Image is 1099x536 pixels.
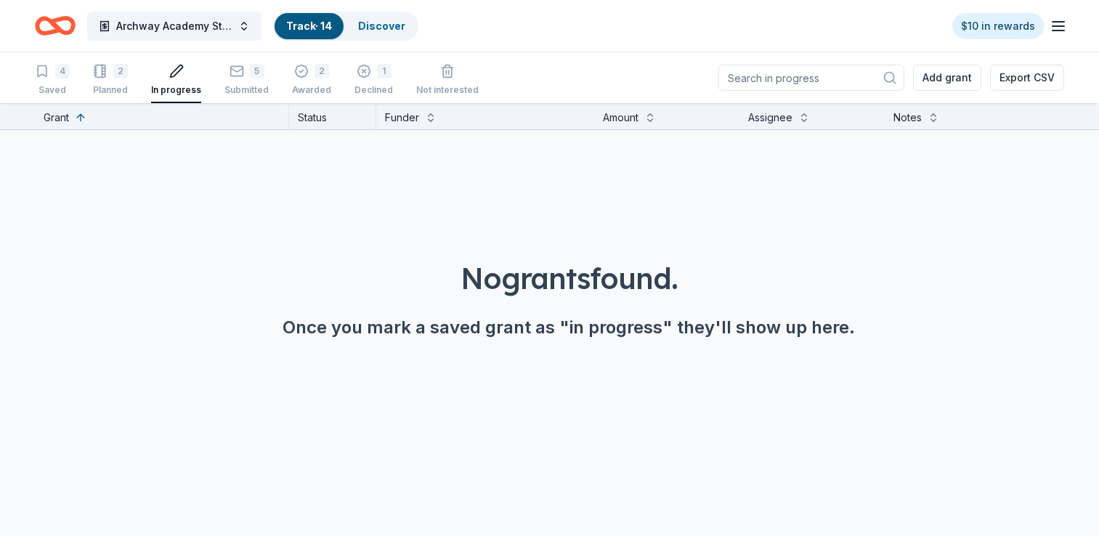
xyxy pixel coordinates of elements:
[289,103,376,129] div: Status
[93,84,128,96] div: Planned
[990,65,1064,91] button: Export CSV
[54,258,1084,299] div: No grants found.
[224,84,269,96] div: Submitted
[116,17,232,35] span: Archway Academy Student Fund
[913,65,981,91] button: Add grant
[315,64,329,78] div: 2
[55,64,70,78] div: 4
[718,65,904,91] input: Search in progress
[292,58,331,103] button: 2Awarded
[377,64,392,78] div: 1
[354,84,393,96] div: Declined
[151,84,201,96] div: In progress
[224,58,269,103] button: 5Submitted
[416,58,479,103] button: Not interested
[35,9,76,43] a: Home
[273,12,418,41] button: Track· 14Discover
[35,58,70,103] button: 4Saved
[87,12,261,41] button: Archway Academy Student Fund
[416,84,479,96] div: Not interested
[250,64,264,78] div: 5
[292,84,331,96] div: Awarded
[354,58,393,103] button: 1Declined
[385,109,419,126] div: Funder
[44,109,69,126] div: Grant
[748,109,792,126] div: Assignee
[54,316,1084,339] div: Once you mark a saved grant as "in progress" they'll show up here.
[93,58,128,103] button: 2Planned
[952,13,1044,39] a: $10 in rewards
[603,109,638,126] div: Amount
[35,84,70,96] div: Saved
[151,58,201,103] button: In progress
[286,20,332,32] a: Track· 14
[358,20,405,32] a: Discover
[113,64,128,78] div: 2
[893,109,922,126] div: Notes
